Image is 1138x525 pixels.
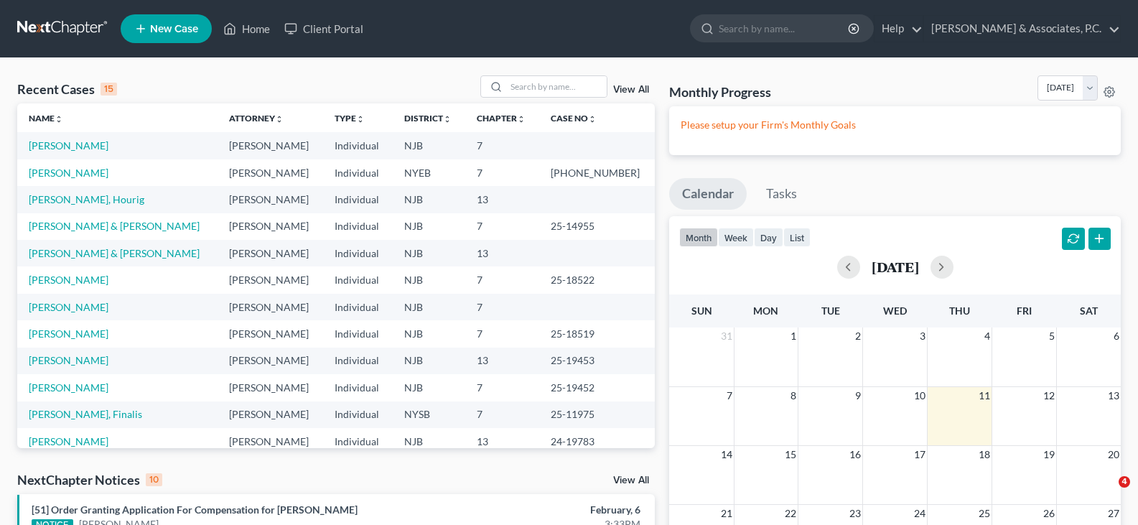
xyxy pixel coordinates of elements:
[789,327,798,345] span: 1
[323,159,393,186] td: Individual
[1089,476,1124,511] iframe: Intercom live chat
[1080,305,1098,317] span: Sat
[393,132,465,159] td: NJB
[613,475,649,485] a: View All
[539,266,655,293] td: 25-18522
[393,320,465,347] td: NJB
[669,178,747,210] a: Calendar
[404,113,452,124] a: Districtunfold_more
[393,428,465,455] td: NJB
[275,115,284,124] i: unfold_more
[17,80,117,98] div: Recent Cases
[854,387,862,404] span: 9
[725,387,734,404] span: 7
[719,505,734,522] span: 21
[783,446,798,463] span: 15
[821,305,840,317] span: Tue
[335,113,365,124] a: Typeunfold_more
[146,473,162,486] div: 10
[323,266,393,293] td: Individual
[229,113,284,124] a: Attorneyunfold_more
[29,301,108,313] a: [PERSON_NAME]
[323,374,393,401] td: Individual
[29,274,108,286] a: [PERSON_NAME]
[539,159,655,186] td: [PHONE_NUMBER]
[551,113,597,124] a: Case Nounfold_more
[1042,387,1056,404] span: 12
[465,374,539,401] td: 7
[323,401,393,428] td: Individual
[924,16,1120,42] a: [PERSON_NAME] & Associates, P.C.
[218,266,324,293] td: [PERSON_NAME]
[883,305,907,317] span: Wed
[393,266,465,293] td: NJB
[977,387,992,404] span: 11
[218,240,324,266] td: [PERSON_NAME]
[465,132,539,159] td: 7
[393,401,465,428] td: NYSB
[29,435,108,447] a: [PERSON_NAME]
[465,320,539,347] td: 7
[29,381,108,394] a: [PERSON_NAME]
[218,374,324,401] td: [PERSON_NAME]
[848,446,862,463] span: 16
[854,327,862,345] span: 2
[218,159,324,186] td: [PERSON_NAME]
[691,305,712,317] span: Sun
[218,320,324,347] td: [PERSON_NAME]
[1017,305,1032,317] span: Fri
[977,505,992,522] span: 25
[29,139,108,152] a: [PERSON_NAME]
[29,354,108,366] a: [PERSON_NAME]
[719,327,734,345] span: 31
[55,115,63,124] i: unfold_more
[29,220,200,232] a: [PERSON_NAME] & [PERSON_NAME]
[323,320,393,347] td: Individual
[465,294,539,320] td: 7
[872,259,919,274] h2: [DATE]
[29,113,63,124] a: Nameunfold_more
[1042,446,1056,463] span: 19
[393,159,465,186] td: NYEB
[29,408,142,420] a: [PERSON_NAME], Finalis
[393,240,465,266] td: NJB
[32,503,358,516] a: [51] Order Granting Application For Compensation for [PERSON_NAME]
[218,132,324,159] td: [PERSON_NAME]
[783,228,811,247] button: list
[983,327,992,345] span: 4
[613,85,649,95] a: View All
[679,228,718,247] button: month
[393,348,465,374] td: NJB
[465,266,539,293] td: 7
[913,505,927,522] span: 24
[393,374,465,401] td: NJB
[465,186,539,213] td: 13
[719,446,734,463] span: 14
[277,16,370,42] a: Client Portal
[539,374,655,401] td: 25-19452
[218,213,324,240] td: [PERSON_NAME]
[1042,505,1056,522] span: 26
[1106,505,1121,522] span: 27
[1106,387,1121,404] span: 13
[848,505,862,522] span: 23
[913,387,927,404] span: 10
[150,24,198,34] span: New Case
[753,178,810,210] a: Tasks
[949,305,970,317] span: Thu
[465,213,539,240] td: 7
[216,16,277,42] a: Home
[447,503,640,517] div: February, 6
[539,320,655,347] td: 25-18519
[465,401,539,428] td: 7
[218,294,324,320] td: [PERSON_NAME]
[323,428,393,455] td: Individual
[753,305,778,317] span: Mon
[465,240,539,266] td: 13
[1106,446,1121,463] span: 20
[681,118,1109,132] p: Please setup your Firm's Monthly Goals
[323,213,393,240] td: Individual
[323,240,393,266] td: Individual
[539,213,655,240] td: 25-14955
[29,193,144,205] a: [PERSON_NAME], Hourig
